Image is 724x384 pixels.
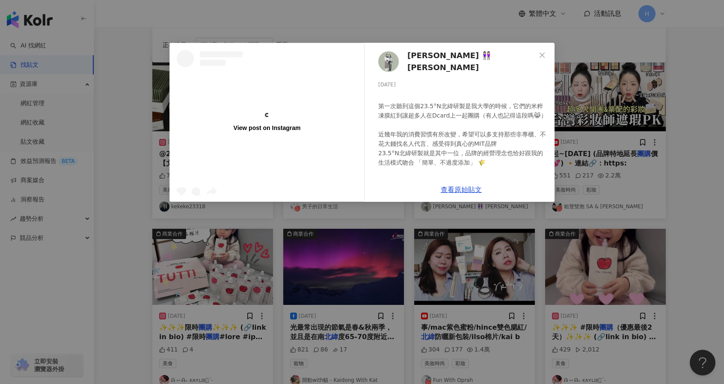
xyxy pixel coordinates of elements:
[539,52,546,59] span: close
[170,43,364,201] a: View post on Instagram
[378,92,548,233] div: ​ 第一次聽到這個23.5°N北緯研製是我大學的時候，它們的米粹凍膜紅到讓超多人在Dcard上一起團購（有人也記得這段嗎😹） ​ 近幾年我的消費習慣有所改變，希望可以多支持那些非專櫃、不花大錢找...
[534,47,551,64] button: Close
[378,50,536,74] a: KOL Avatar[PERSON_NAME] 👭🏻 [PERSON_NAME]
[378,51,399,72] img: KOL Avatar
[378,81,548,89] div: [DATE]
[441,186,482,194] a: 查看原始貼文
[407,50,536,74] span: [PERSON_NAME] 👭🏻 [PERSON_NAME]
[234,124,301,132] div: View post on Instagram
